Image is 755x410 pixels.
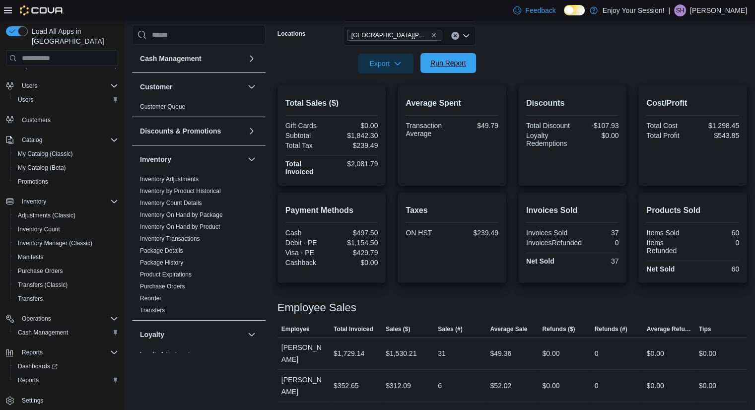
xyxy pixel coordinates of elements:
button: Manifests [10,250,122,264]
button: Export [358,54,413,73]
span: Average Sale [490,325,527,333]
div: 0 [695,239,739,247]
h2: Taxes [406,205,498,216]
button: Inventory [2,195,122,208]
label: Locations [277,30,306,38]
button: Settings [2,393,122,408]
div: [PERSON_NAME] [277,338,330,369]
input: Dark Mode [564,5,585,15]
div: Total Profit [646,132,690,139]
a: Loyalty Adjustments [140,351,193,358]
div: 0 [595,380,599,392]
div: ON HST [406,229,450,237]
button: Open list of options [462,32,470,40]
span: Feedback [525,5,555,15]
a: Inventory by Product Historical [140,188,221,195]
button: Loyalty [246,329,258,341]
span: Operations [22,315,51,323]
div: $312.09 [386,380,411,392]
h3: Inventory [140,154,171,164]
span: Average Refund [647,325,691,333]
span: Inventory Transactions [140,235,200,243]
div: $0.00 [334,122,378,130]
span: Transfers (Classic) [18,281,68,289]
div: $1,530.21 [386,347,416,359]
span: Catalog [22,136,42,144]
button: Promotions [10,175,122,189]
h2: Payment Methods [285,205,378,216]
span: Cash Management [14,327,118,339]
div: Loyalty Redemptions [526,132,570,147]
span: Settings [22,397,43,405]
div: 60 [695,265,739,273]
div: $543.85 [695,132,739,139]
button: Loyalty [140,330,244,340]
div: Items Refunded [646,239,690,255]
button: Customer [140,82,244,92]
span: Sales (#) [438,325,462,333]
span: SH [676,4,685,16]
button: My Catalog (Classic) [10,147,122,161]
a: Package History [140,259,183,266]
div: Cashback [285,259,330,267]
span: Refunds (#) [595,325,627,333]
a: Dashboards [10,359,122,373]
button: Inventory [140,154,244,164]
div: $1,842.30 [334,132,378,139]
button: Cash Management [10,326,122,340]
button: Reports [2,345,122,359]
div: 0 [586,239,618,247]
span: Employee [281,325,310,333]
div: $429.79 [334,249,378,257]
div: $239.49 [454,229,498,237]
span: Reports [18,346,118,358]
a: Adjustments (Classic) [14,209,79,221]
span: Adjustments (Classic) [14,209,118,221]
a: Reports [14,374,43,386]
strong: Total Invoiced [285,160,314,176]
div: InvoicesRefunded [526,239,582,247]
a: Product Expirations [140,271,192,278]
span: My Catalog (Classic) [18,150,73,158]
a: Promotions [14,176,52,188]
span: Cash Management [18,329,68,337]
img: Cova [20,5,64,15]
h2: Products Sold [646,205,739,216]
div: $0.00 [542,380,559,392]
button: Purchase Orders [10,264,122,278]
button: Cash Management [140,54,244,64]
h3: Loyalty [140,330,164,340]
button: Adjustments (Classic) [10,208,122,222]
strong: Net Sold [526,257,554,265]
span: Purchase Orders [140,282,185,290]
button: Clear input [451,32,459,40]
div: Loyalty [132,348,266,376]
a: Inventory Adjustments [140,176,199,183]
span: My Catalog (Beta) [14,162,118,174]
span: Reorder [140,294,161,302]
a: Package Details [140,247,183,254]
div: 0 [595,347,599,359]
span: Reports [14,374,118,386]
a: Transfers (Classic) [14,279,71,291]
span: Adjustments (Classic) [18,211,75,219]
span: Dashboards [14,360,118,372]
a: Inventory Count Details [140,200,202,206]
div: Invoices Sold [526,229,570,237]
a: Feedback [509,0,559,20]
button: Discounts & Promotions [246,125,258,137]
a: Manifests [14,251,47,263]
a: Dashboards [14,360,62,372]
button: Inventory Manager (Classic) [10,236,122,250]
a: Reorder [140,295,161,302]
span: Inventory Count Details [140,199,202,207]
div: Inventory [132,173,266,320]
a: Purchase Orders [14,265,67,277]
span: Sales ($) [386,325,410,333]
h2: Cost/Profit [646,97,739,109]
span: Customers [18,114,118,126]
div: $49.36 [490,347,511,359]
div: 37 [574,229,618,237]
h3: Cash Management [140,54,202,64]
